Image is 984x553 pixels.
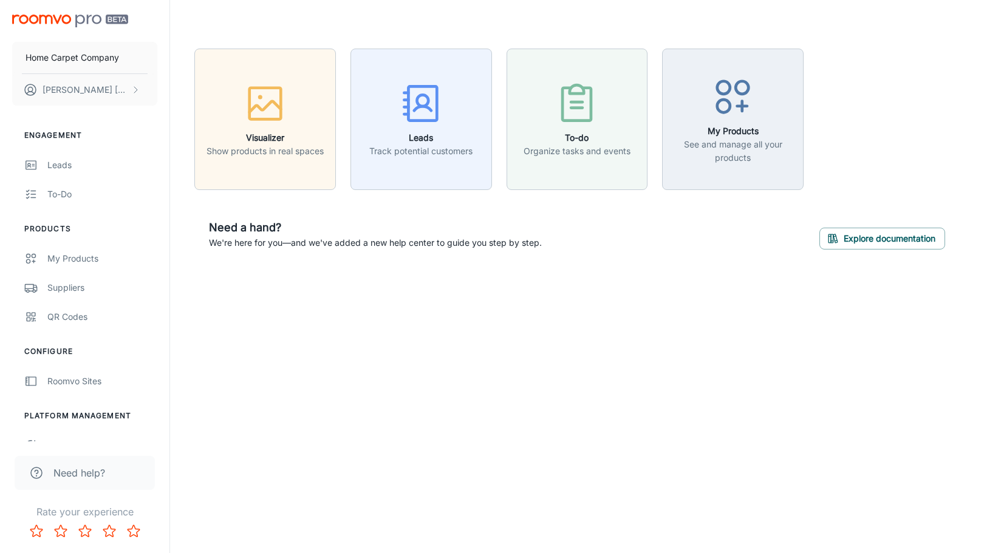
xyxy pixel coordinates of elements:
[43,83,128,97] p: [PERSON_NAME] [PERSON_NAME]
[524,144,630,158] p: Organize tasks and events
[819,228,945,249] button: Explore documentation
[209,219,542,236] h6: Need a hand?
[662,49,804,190] button: My ProductsSee and manage all your products
[47,188,157,201] div: To-do
[507,49,648,190] button: To-doOrganize tasks and events
[670,138,796,165] p: See and manage all your products
[662,112,804,124] a: My ProductsSee and manage all your products
[194,49,336,190] button: VisualizerShow products in real spaces
[507,112,648,124] a: To-doOrganize tasks and events
[12,42,157,73] button: Home Carpet Company
[369,131,473,144] h6: Leads
[350,112,492,124] a: LeadsTrack potential customers
[819,231,945,243] a: Explore documentation
[47,158,157,172] div: Leads
[47,310,157,324] div: QR Codes
[670,124,796,138] h6: My Products
[207,131,324,144] h6: Visualizer
[524,131,630,144] h6: To-do
[207,144,324,158] p: Show products in real spaces
[350,49,492,190] button: LeadsTrack potential customers
[26,51,119,64] p: Home Carpet Company
[369,144,473,158] p: Track potential customers
[12,15,128,27] img: Roomvo PRO Beta
[47,281,157,294] div: Suppliers
[47,252,157,265] div: My Products
[12,74,157,106] button: [PERSON_NAME] [PERSON_NAME]
[209,236,542,249] p: We're here for you—and we've added a new help center to guide you step by step.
